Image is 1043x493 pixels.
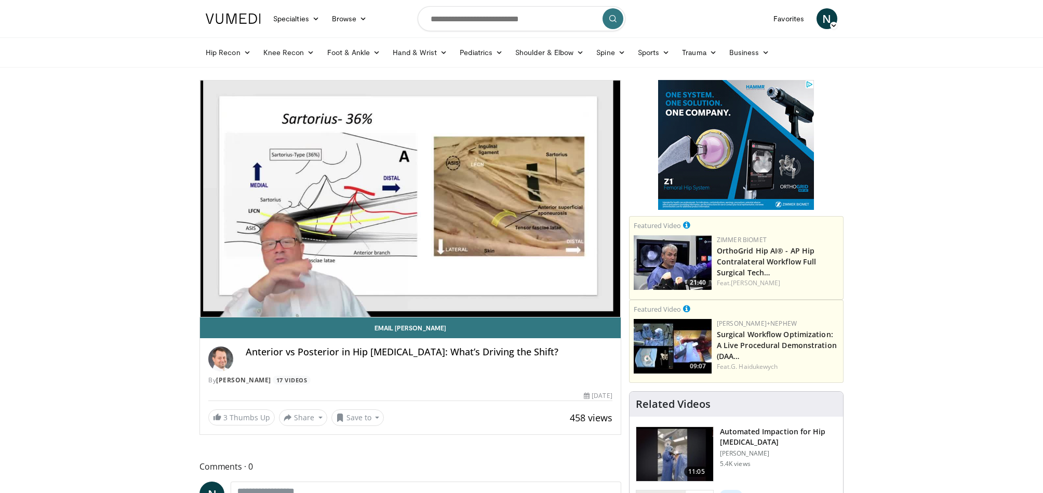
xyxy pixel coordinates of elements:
[257,42,321,63] a: Knee Recon
[206,14,261,24] img: VuMedi Logo
[720,427,837,447] h3: Automated Impaction for Hip [MEDICAL_DATA]
[584,391,612,401] div: [DATE]
[676,42,723,63] a: Trauma
[200,81,621,317] video-js: Video Player
[199,42,257,63] a: Hip Recon
[199,460,621,473] span: Comments 0
[632,42,676,63] a: Sports
[731,362,778,371] a: G. Haidukewych
[767,8,810,29] a: Favorites
[634,304,681,314] small: Featured Video
[687,362,709,371] span: 09:07
[720,449,837,458] p: [PERSON_NAME]
[208,347,233,371] img: Avatar
[717,362,839,371] div: Feat.
[246,347,612,358] h4: Anterior vs Posterior in Hip [MEDICAL_DATA]: What’s Driving the Shift?
[684,467,709,477] span: 11:05
[634,319,712,374] a: 09:07
[636,427,713,481] img: b92808f7-0bd1-4e91-936d-56efdd9aa340.150x105_q85_crop-smart_upscale.jpg
[321,42,387,63] a: Foot & Ankle
[634,319,712,374] img: bcfc90b5-8c69-4b20-afee-af4c0acaf118.150x105_q85_crop-smart_upscale.jpg
[636,398,711,410] h4: Related Videos
[723,42,776,63] a: Business
[717,319,797,328] a: [PERSON_NAME]+Nephew
[208,409,275,425] a: 3 Thumbs Up
[223,412,228,422] span: 3
[570,411,612,424] span: 458 views
[731,278,780,287] a: [PERSON_NAME]
[208,376,612,385] div: By
[267,8,326,29] a: Specialties
[386,42,453,63] a: Hand & Wrist
[717,246,817,277] a: OrthoGrid Hip AI® - AP Hip Contralateral Workflow Full Surgical Tech…
[326,8,373,29] a: Browse
[717,235,767,244] a: Zimmer Biomet
[634,235,712,290] a: 21:40
[717,329,837,361] a: Surgical Workflow Optimization: A Live Procedural Demonstration (DAA…
[634,235,712,290] img: 96a9cbbb-25ee-4404-ab87-b32d60616ad7.150x105_q85_crop-smart_upscale.jpg
[817,8,837,29] a: N
[720,460,751,468] p: 5.4K views
[634,221,681,230] small: Featured Video
[331,409,384,426] button: Save to
[216,376,271,384] a: [PERSON_NAME]
[636,427,837,482] a: 11:05 Automated Impaction for Hip [MEDICAL_DATA] [PERSON_NAME] 5.4K views
[509,42,590,63] a: Shoulder & Elbow
[717,278,839,288] div: Feat.
[273,376,311,384] a: 17 Videos
[687,278,709,287] span: 21:40
[590,42,631,63] a: Spine
[279,409,327,426] button: Share
[453,42,509,63] a: Pediatrics
[658,80,814,210] iframe: Advertisement
[200,317,621,338] a: Email [PERSON_NAME]
[418,6,625,31] input: Search topics, interventions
